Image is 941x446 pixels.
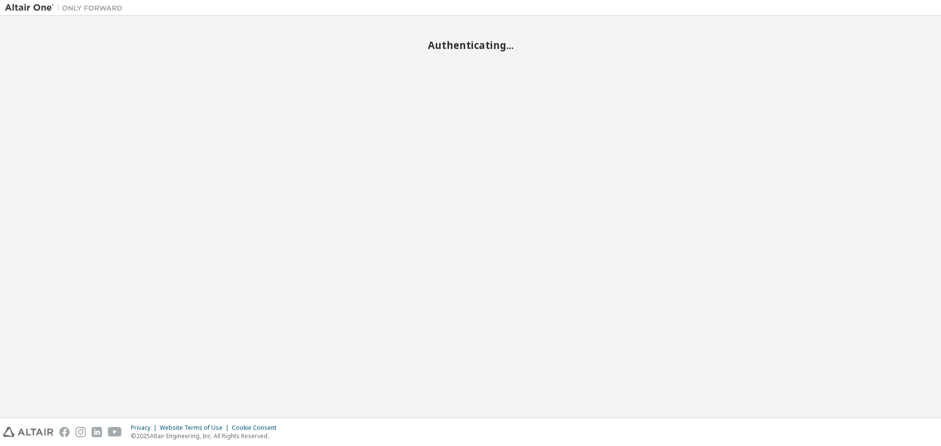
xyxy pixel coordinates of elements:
div: Privacy [131,424,160,432]
div: Website Terms of Use [160,424,232,432]
div: Cookie Consent [232,424,282,432]
img: youtube.svg [108,427,122,437]
p: © 2025 Altair Engineering, Inc. All Rights Reserved. [131,432,282,440]
img: Altair One [5,3,127,13]
img: altair_logo.svg [3,427,53,437]
img: instagram.svg [75,427,86,437]
img: linkedin.svg [92,427,102,437]
h2: Authenticating... [5,39,936,51]
img: facebook.svg [59,427,70,437]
